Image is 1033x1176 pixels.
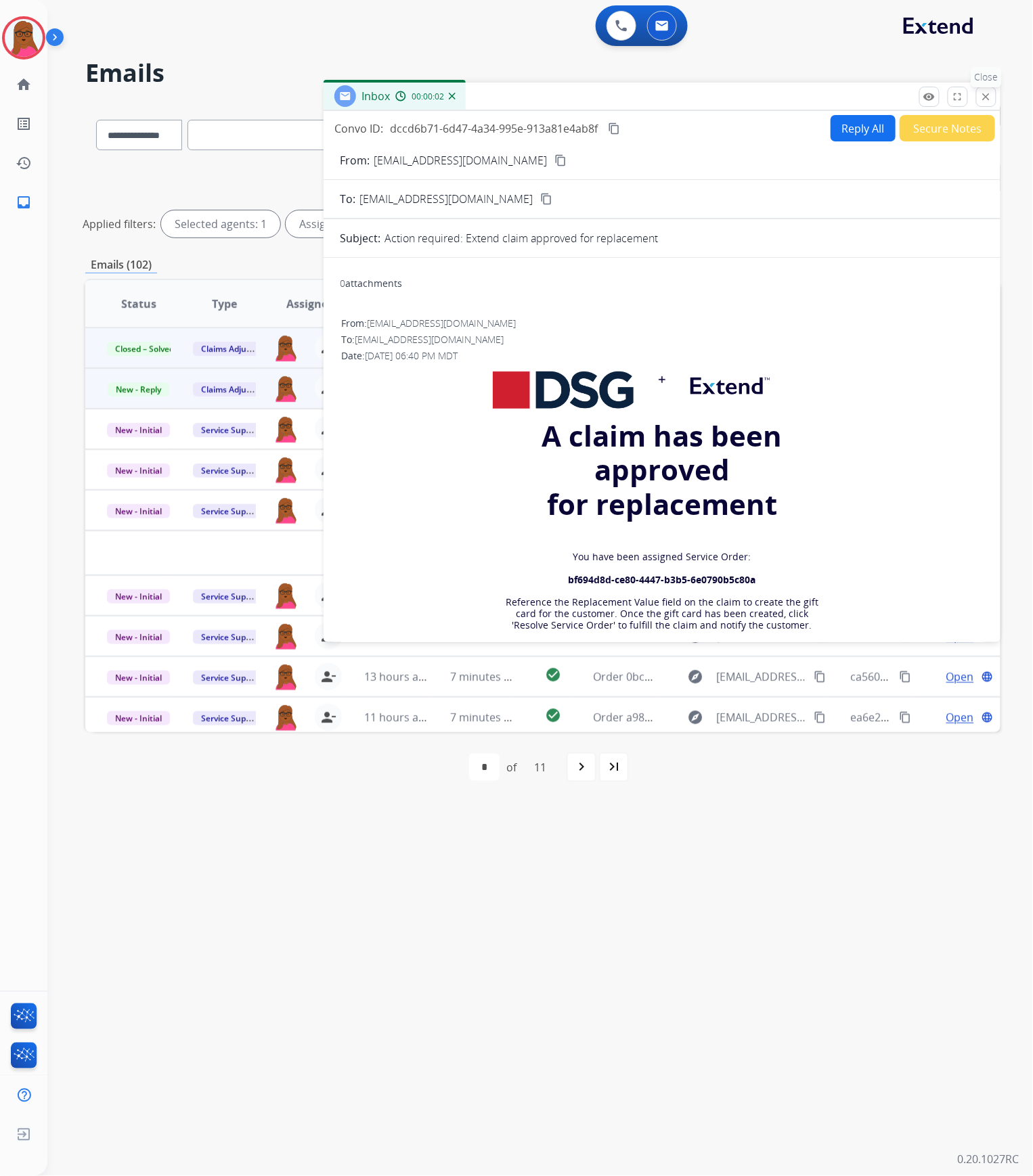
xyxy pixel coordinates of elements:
mat-icon: home [16,76,32,93]
img: agent-avatar [273,375,299,402]
span: Claims Adjudication [193,382,286,397]
span: [EMAIL_ADDRESS][DOMAIN_NAME] [367,317,516,330]
div: Date: [341,349,983,363]
mat-icon: content_copy [814,671,826,683]
span: [EMAIL_ADDRESS][DOMAIN_NAME] [359,191,533,207]
mat-icon: content_copy [608,122,620,135]
img: agent-avatar [273,334,299,361]
mat-icon: person_remove [320,669,336,685]
img: Extend%E2%84%A2_color%20%281%29.png [690,378,770,394]
span: New - Initial [107,463,170,478]
span: 11 hours ago [364,710,431,725]
span: Closed – Solved [107,342,182,356]
span: 7 minutes ago [450,710,523,725]
div: To: [341,333,983,346]
mat-icon: check_circle [545,666,561,683]
mat-icon: person_remove [320,380,336,397]
mat-icon: history [16,155,32,171]
button: Reply All [831,115,896,141]
mat-icon: language [982,671,994,683]
mat-icon: content_copy [900,671,912,683]
img: plus_1.png [658,366,666,393]
mat-icon: last_page [606,759,622,775]
button: Secure Notes [900,115,995,141]
span: Service Support [193,463,270,478]
span: Service Support [193,423,270,437]
mat-icon: content_copy [814,711,826,723]
img: agent-avatar [273,663,299,690]
mat-icon: person_remove [320,461,336,478]
span: [DATE] 06:40 PM MDT [365,349,458,362]
p: Reference the Replacement Value field on the claim to create the gift card for the customer. Once... [500,597,825,631]
p: Emails (102) [85,256,157,273]
span: [EMAIL_ADDRESS][DOMAIN_NAME] [355,333,504,346]
div: 11 [523,754,557,781]
span: New - Initial [107,589,170,604]
mat-icon: fullscreen [952,91,964,103]
img: DSG logo [493,371,634,409]
span: Service Support [193,711,270,725]
mat-icon: person_remove [320,421,336,437]
button: Close [976,87,996,107]
mat-icon: remove_red_eye [923,91,936,103]
p: Applied filters: [83,216,156,232]
mat-icon: explore [687,709,703,725]
img: agent-avatar [273,415,299,443]
span: Order a9854002-d0f5-41a2-9a30-6d159b6c92b6 [593,710,834,725]
span: Type [212,296,237,312]
span: Assignee [286,296,334,312]
p: Close [971,67,1002,87]
img: agent-avatar [273,497,299,524]
img: agent-avatar [273,623,299,650]
mat-icon: close [980,91,992,103]
h2: Emails [85,60,1001,87]
span: New - Initial [107,671,170,685]
img: agent-avatar [273,582,299,609]
div: Assigned to me [286,210,391,238]
span: dccd6b71-6d47-4a34-995e-913a81e4ab8f [390,121,598,136]
mat-icon: explore [687,669,703,685]
p: From: [340,152,370,168]
mat-icon: person_remove [320,502,336,518]
span: New - Initial [107,630,170,644]
img: agent-avatar [273,456,299,483]
span: New - Initial [107,711,170,725]
p: Subject: [340,230,380,246]
mat-icon: navigate_next [573,759,590,775]
img: agent-avatar [273,704,299,731]
strong: A claim has been approved for replacement [542,416,783,523]
span: [EMAIL_ADDRESS][DOMAIN_NAME] [717,669,807,685]
strong: bf694d8d-ce80-4447-b3b5-6e0790b5c80a [569,573,756,586]
p: You have been assigned Service Order: [500,551,825,563]
mat-icon: content_copy [900,711,912,723]
span: New - Initial [107,504,170,518]
mat-icon: list_alt [16,116,32,132]
mat-icon: person_remove [320,340,336,356]
span: Service Support [193,504,270,518]
p: [EMAIL_ADDRESS][DOMAIN_NAME] [374,152,547,168]
div: of [506,759,516,775]
span: Inbox [361,89,390,104]
p: To: [340,191,355,207]
mat-icon: check_circle [545,707,561,723]
span: 00:00:02 [412,91,444,102]
span: Open [946,709,974,725]
span: Open [946,669,974,685]
p: Action required: Extend claim approved for replacement [384,230,658,246]
span: Service Support [193,671,270,685]
mat-icon: inbox [16,194,32,210]
mat-icon: content_copy [554,154,567,166]
p: Convo ID: [334,120,383,137]
span: Service Support [193,630,270,644]
div: attachments [340,277,402,290]
mat-icon: language [982,711,994,723]
span: New - Reply [108,382,169,397]
img: avatar [5,19,43,57]
div: From: [341,317,983,330]
span: Order 0bc9da3e-bcb7-4ed9-8648-3766aaa5b6bb [593,669,839,684]
mat-icon: person_remove [320,587,336,604]
p: 0.20.1027RC [958,1152,1019,1168]
span: [EMAIL_ADDRESS][DOMAIN_NAME] [717,709,807,725]
span: Service Support [193,589,270,604]
span: Claims Adjudication [193,342,286,356]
